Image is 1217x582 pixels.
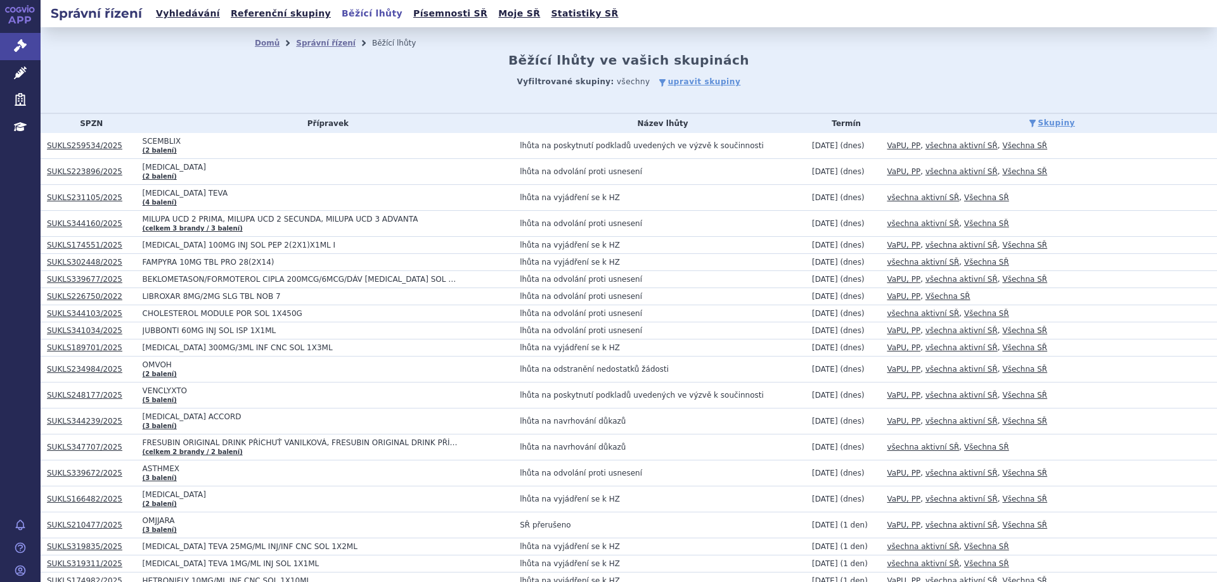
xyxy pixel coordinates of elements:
[513,555,806,573] td: lhůta na vyjádření se k HZ
[47,391,122,400] a: SUKLS248177/2025
[925,241,998,250] a: všechna aktivní SŘ
[887,443,959,452] a: všechna aktivní SŘ
[998,469,1000,478] span: ,
[143,386,460,395] span: VENCLYXTO
[513,408,806,434] td: lhůta na navrhování důkazů
[998,326,1000,335] span: ,
[143,343,460,352] span: [MEDICAL_DATA] 300MG/3ML INF CNC SOL 1X3ML
[513,486,806,512] td: lhůta na vyjádření se k HZ
[959,443,962,452] span: ,
[840,391,864,400] span: (dnes)
[143,516,460,525] span: OMJJARA
[840,443,864,452] span: (dnes)
[47,141,122,150] a: SUKLS259534/2025
[998,521,1000,529] span: ,
[513,114,806,133] th: Název lhůty
[143,189,460,198] span: [MEDICAL_DATA] TEVA
[372,34,432,53] li: Běžící lhůty
[920,365,923,374] span: ,
[920,241,923,250] span: ,
[143,474,177,481] a: (3 balení)
[887,141,920,150] a: VaPU, PP
[227,5,335,22] a: Referenční skupiny
[143,275,460,284] span: BEKLOMETASON/FORMOTEROL CIPLA 200MCG/6MCG/DÁV [MEDICAL_DATA] SOL PSS 1X120DÁV
[998,391,1000,400] span: ,
[143,292,460,301] span: LIBROXAR 8MG/2MG SLG TBL NOB 7
[925,391,998,400] a: všechna aktivní SŘ
[840,469,864,478] span: (dnes)
[1002,167,1047,176] a: Všechna SŘ
[887,258,959,267] a: všechna aktivní SŘ
[887,167,920,176] a: VaPU, PP
[513,460,806,486] td: lhůta na odvolání proti usnesení
[840,326,864,335] span: (dnes)
[517,77,614,86] strong: Vyfiltrované skupiny:
[812,167,838,176] span: [DATE]
[840,343,864,352] span: (dnes)
[959,309,962,318] span: ,
[255,39,280,47] a: Domů
[840,275,864,284] span: (dnes)
[143,500,177,507] a: (2 balení)
[143,526,177,533] a: (3 balení)
[1002,417,1047,426] a: Všechna SŘ
[143,258,460,267] span: FAMPYRA 10MG TBL PRO 28(2X14)
[887,417,920,426] a: VaPU, PP
[47,275,122,284] a: SUKLS339677/2025
[887,241,920,250] a: VaPU, PP
[143,147,177,154] a: (2 balení)
[508,53,749,68] h2: Běžící lhůty ve vašich skupinách
[998,343,1000,352] span: ,
[920,417,923,426] span: ,
[41,4,152,22] h2: Správní řízení
[513,254,806,271] td: lhůta na vyjádření se k HZ
[143,215,460,224] span: MILUPA UCD 2 PRIMA, MILUPA UCD 2 SECUNDA, MILUPA UCD 3 ADVANTA
[812,141,838,150] span: [DATE]
[47,469,122,478] a: SUKLS339672/2025
[513,237,806,254] td: lhůta na vyjádření se k HZ
[547,5,622,22] a: Statistiky SŘ
[959,219,962,228] span: ,
[143,559,460,568] span: [MEDICAL_DATA] TEVA 1MG/ML INJ SOL 1X1ML
[47,343,122,352] a: SUKLS189701/2025
[812,495,838,503] span: [DATE]
[920,167,923,176] span: ,
[143,438,460,447] span: FRESUBIN ORIGINAL DRINK PŘÍCHUŤ VANILKOVÁ, FRESUBIN ORIGINAL DRINK PŘÍCHUŤ ČOKOLÁDOVÁ
[840,495,864,503] span: (dnes)
[959,542,962,551] span: ,
[925,292,970,301] a: Všechna SŘ
[143,490,460,499] span: [MEDICAL_DATA]
[840,141,864,150] span: (dnes)
[840,193,864,202] span: (dnes)
[964,258,1009,267] a: Všechna SŘ
[840,521,867,529] span: (1 den)
[887,495,920,503] a: VaPU, PP
[887,309,959,318] a: všechna aktivní SŘ
[964,542,1009,551] a: Všechna SŘ
[998,417,1000,426] span: ,
[47,241,122,250] a: SUKLS174551/2025
[812,193,838,202] span: [DATE]
[143,464,460,473] span: ASTHMEX
[840,417,864,426] span: (dnes)
[1002,275,1047,284] a: Všechna SŘ
[887,193,959,202] a: všechna aktivní SŘ
[840,542,867,551] span: (1 den)
[513,185,806,211] td: lhůta na vyjádření se k HZ
[143,370,177,377] a: (2 balení)
[513,322,806,339] td: lhůta na odvolání proti usnesení
[812,365,838,374] span: [DATE]
[887,292,920,301] a: VaPU, PP
[47,309,122,318] a: SUKLS344103/2025
[812,241,838,250] span: [DATE]
[964,309,1009,318] a: Všechna SŘ
[513,159,806,185] td: lhůta na odvolání proti usnesení
[143,163,460,172] span: [MEDICAL_DATA]
[812,559,838,568] span: [DATE]
[143,173,177,180] a: (2 balení)
[513,211,806,237] td: lhůta na odvolání proti usnesení
[998,495,1000,503] span: ,
[47,417,122,426] a: SUKLS344239/2025
[47,326,122,335] a: SUKLS341034/2025
[47,167,122,176] a: SUKLS223896/2025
